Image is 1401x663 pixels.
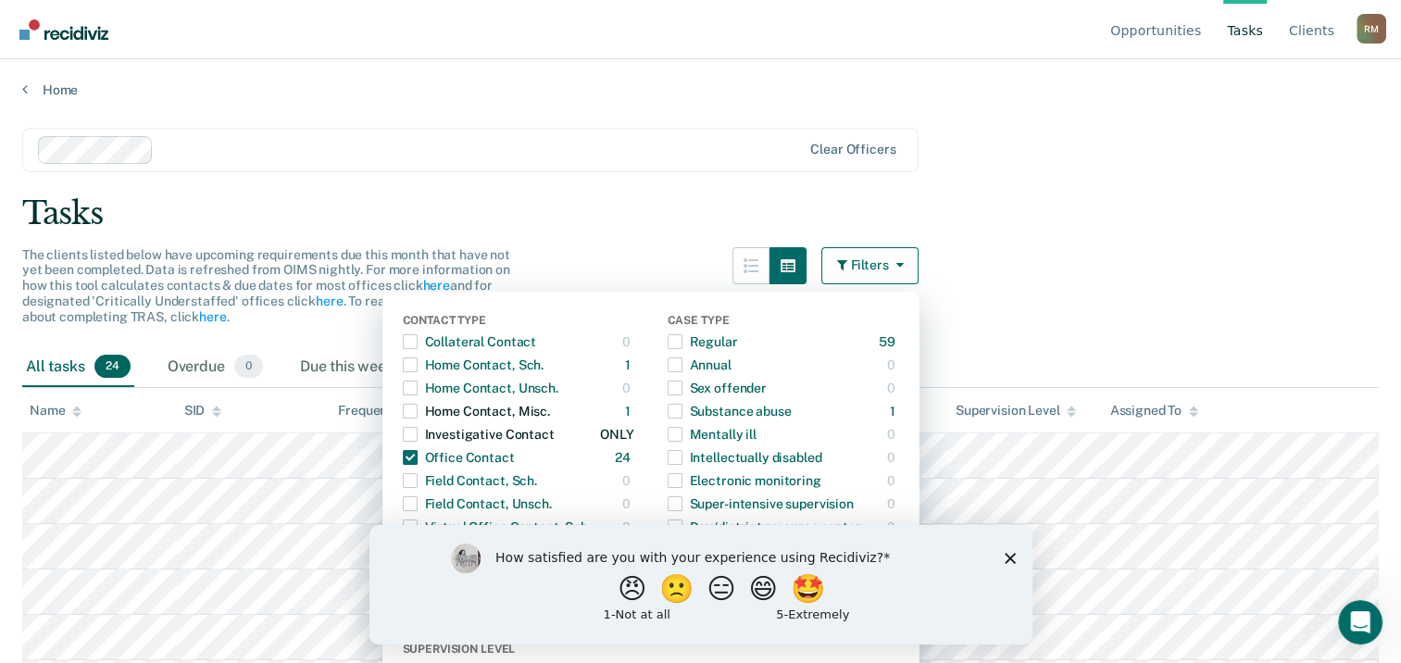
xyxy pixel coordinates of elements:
div: 1 [625,350,634,380]
div: Investigative Contact [403,419,555,449]
div: 1 [625,396,634,426]
div: Annual [668,350,732,380]
div: 1 [890,396,899,426]
span: The clients listed below have upcoming requirements due this month that have not yet been complet... [22,247,510,324]
div: Super-intensive supervision [668,489,854,519]
div: Frequency [338,403,402,419]
div: Home Contact, Misc. [403,396,550,426]
div: 0 [622,489,634,519]
div: All tasks24 [22,347,134,388]
div: 0 [887,350,899,380]
div: Contact Type [403,314,634,331]
div: Tasks [22,194,1379,232]
div: Electronic monitoring [668,466,821,495]
div: Field Contact, Sch. [403,466,537,495]
div: 0 [887,419,899,449]
div: Supervision Level [956,403,1077,419]
button: Profile dropdown button [1357,14,1386,44]
div: Overdue0 [164,347,267,388]
div: Name [30,403,81,419]
div: Collateral Contact [403,327,536,357]
div: Due this week0 [296,347,436,388]
span: 24 [94,355,131,379]
div: Home Contact, Sch. [403,350,544,380]
a: here [199,309,226,324]
div: ONLY [600,419,633,449]
div: 24 [615,443,634,472]
div: 0 [887,443,899,472]
div: Case Type [668,314,899,331]
a: Home [22,81,1379,98]
div: 0 [887,373,899,403]
a: here [422,278,449,293]
div: Supervision Level [403,643,634,659]
div: SID [184,403,222,419]
div: Intellectually disabled [668,443,822,472]
div: 59 [879,327,899,357]
div: Regular [668,327,738,357]
div: R M [1357,14,1386,44]
div: Field Contact, Unsch. [403,489,552,519]
div: Assigned To [1109,403,1197,419]
img: Recidiviz [19,19,108,40]
div: 0 [887,489,899,519]
div: Substance abuse [668,396,792,426]
div: Clear officers [810,142,895,157]
div: 0 [887,466,899,495]
div: Sex offender [668,373,767,403]
div: Office Contact [403,443,515,472]
iframe: Intercom live chat [1338,600,1382,644]
span: 0 [234,355,263,379]
div: Home Contact, Unsch. [403,373,558,403]
a: here [316,294,343,308]
iframe: Survey by Kim from Recidiviz [369,525,1032,644]
div: Mentally ill [668,419,757,449]
button: Filters [821,247,919,284]
div: 0 [622,373,634,403]
div: 0 [622,466,634,495]
div: 0 [622,327,634,357]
